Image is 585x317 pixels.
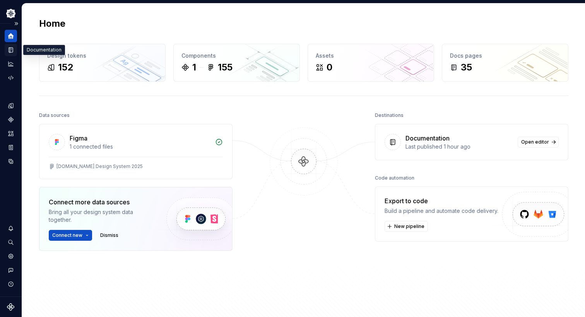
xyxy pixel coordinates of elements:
div: Data sources [39,110,70,121]
div: 152 [58,61,73,74]
a: Figma1 connected files[DOMAIN_NAME] Design System 2025 [39,124,233,179]
button: New pipeline [385,221,428,232]
a: Home [5,30,17,42]
div: Export to code [385,196,498,206]
a: Settings [5,250,17,262]
div: 35 [461,61,472,74]
a: Components [5,113,17,126]
a: Storybook stories [5,141,17,154]
div: Code automation [375,173,414,183]
div: Bring all your design system data together. [49,208,153,224]
div: 1 [192,61,196,74]
a: Assets0 [308,44,434,82]
div: Documentation [23,45,65,55]
a: Design tokens [5,99,17,112]
button: Search ⌘K [5,236,17,248]
div: Last published 1 hour ago [405,143,513,151]
a: Analytics [5,58,17,70]
button: Dismiss [97,230,122,241]
div: 155 [218,61,233,74]
span: Open editor [521,139,549,145]
a: Assets [5,127,17,140]
button: Notifications [5,222,17,235]
a: Components1155 [173,44,300,82]
div: 0 [327,61,332,74]
span: Connect new [52,232,82,238]
div: Build a pipeline and automate code delivery. [385,207,498,215]
div: 1 connected files [70,143,210,151]
div: Docs pages [450,52,560,60]
a: Code automation [5,72,17,84]
span: New pipeline [394,223,424,230]
div: Figma [70,134,87,143]
div: Connect more data sources [49,197,153,207]
h2: Home [39,17,65,30]
div: Components [181,52,292,60]
img: 344848e3-ec3d-4aa0-b708-b8ed6430a7e0.png [6,9,15,18]
svg: Supernova Logo [7,303,15,311]
div: Destinations [375,110,404,121]
a: Docs pages35 [442,44,568,82]
div: [DOMAIN_NAME] Design System 2025 [56,163,143,170]
a: Design tokens152 [39,44,166,82]
button: Connect new [49,230,92,241]
a: Documentation [5,44,17,56]
div: Design tokens [47,52,157,60]
div: Assets [316,52,426,60]
a: Data sources [5,155,17,168]
div: Documentation [405,134,450,143]
a: Open editor [518,137,559,147]
span: Dismiss [100,232,118,238]
button: Expand sidebar [11,18,22,29]
button: Contact support [5,264,17,276]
